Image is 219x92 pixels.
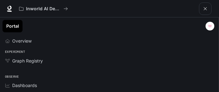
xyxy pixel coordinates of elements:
p: Inworld AI Demos [26,6,61,11]
a: Graph Registry [3,55,216,66]
span: Dashboards [12,82,37,89]
span: Overview [12,38,32,44]
button: User avatar [204,20,216,32]
img: User avatar [206,22,214,30]
button: open drawer [199,2,211,15]
span: Graph Registry [12,57,43,64]
a: Dashboards [3,80,216,91]
a: Portal [3,20,23,32]
a: Overview [3,35,216,46]
button: All workspaces [16,2,71,15]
